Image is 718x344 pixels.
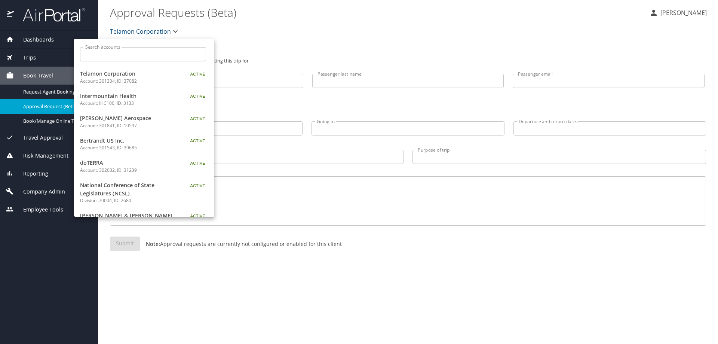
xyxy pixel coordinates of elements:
span: doTERRA [80,159,174,167]
p: Division: 70004, ID: 2680 [80,197,174,204]
p: Account: 301543, ID: 39685 [80,144,174,151]
span: Intermountain Health [80,92,174,100]
a: National Conference of State Legislatures (NCSL)Division: 70004, ID: 2680 [74,177,214,208]
p: Account: 302032, ID: 31239 [80,167,174,174]
span: [PERSON_NAME] & [PERSON_NAME] LLC [80,211,174,228]
span: National Conference of State Legislatures (NCSL) [80,181,174,197]
a: Telamon CorporationAccount: 301304, ID: 37082 [74,66,214,88]
span: [PERSON_NAME] Aerospace [80,114,174,122]
a: Intermountain HealthAccount: IHC100, ID: 3133 [74,88,214,111]
span: Bertrandt US Inc. [80,137,174,145]
a: [PERSON_NAME] & [PERSON_NAME] LLC [74,208,214,238]
a: Bertrandt US Inc.Account: 301543, ID: 39685 [74,133,214,155]
p: Account: 301841, ID: 10597 [80,122,174,129]
span: Telamon Corporation [80,70,174,78]
a: doTERRAAccount: 302032, ID: 31239 [74,155,214,177]
p: Account: 301304, ID: 37082 [80,78,174,85]
a: [PERSON_NAME] AerospaceAccount: 301841, ID: 10597 [74,110,214,133]
p: Account: IHC100, ID: 3133 [80,100,174,107]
